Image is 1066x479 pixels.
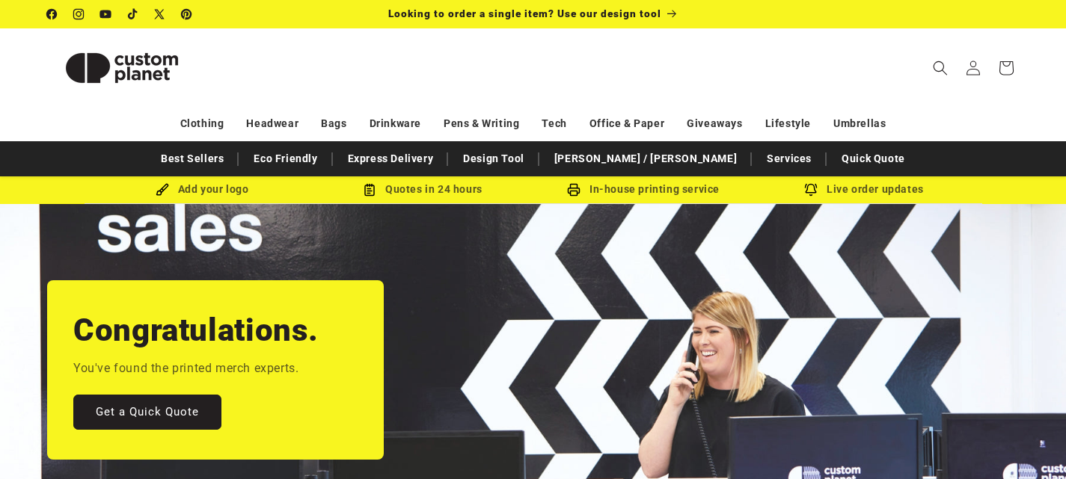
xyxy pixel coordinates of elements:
img: Order updates [804,183,818,197]
a: Design Tool [456,146,532,172]
img: Brush Icon [156,183,169,197]
a: Giveaways [687,111,742,137]
span: Looking to order a single item? Use our design tool [388,7,661,19]
a: Get a Quick Quote [73,395,221,430]
a: Clothing [180,111,224,137]
a: [PERSON_NAME] / [PERSON_NAME] [547,146,744,172]
a: Umbrellas [833,111,886,137]
div: Live order updates [754,180,975,199]
a: Quick Quote [834,146,913,172]
iframe: Chat Widget [991,407,1066,479]
a: Lifestyle [765,111,811,137]
a: Best Sellers [153,146,231,172]
p: You've found the printed merch experts. [73,358,298,380]
a: Tech [542,111,566,137]
a: Express Delivery [340,146,441,172]
a: Services [759,146,819,172]
a: Drinkware [370,111,421,137]
img: Order Updates Icon [363,183,376,197]
div: In-house printing service [533,180,754,199]
a: Custom Planet [41,28,202,107]
div: Add your logo [92,180,313,199]
a: Eco Friendly [246,146,325,172]
summary: Search [924,52,957,84]
img: Custom Planet [47,34,197,102]
div: Quotes in 24 hours [313,180,533,199]
a: Pens & Writing [444,111,519,137]
a: Office & Paper [589,111,664,137]
a: Bags [321,111,346,137]
img: In-house printing [567,183,581,197]
h2: Congratulations. [73,310,319,350]
a: Headwear [246,111,298,137]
